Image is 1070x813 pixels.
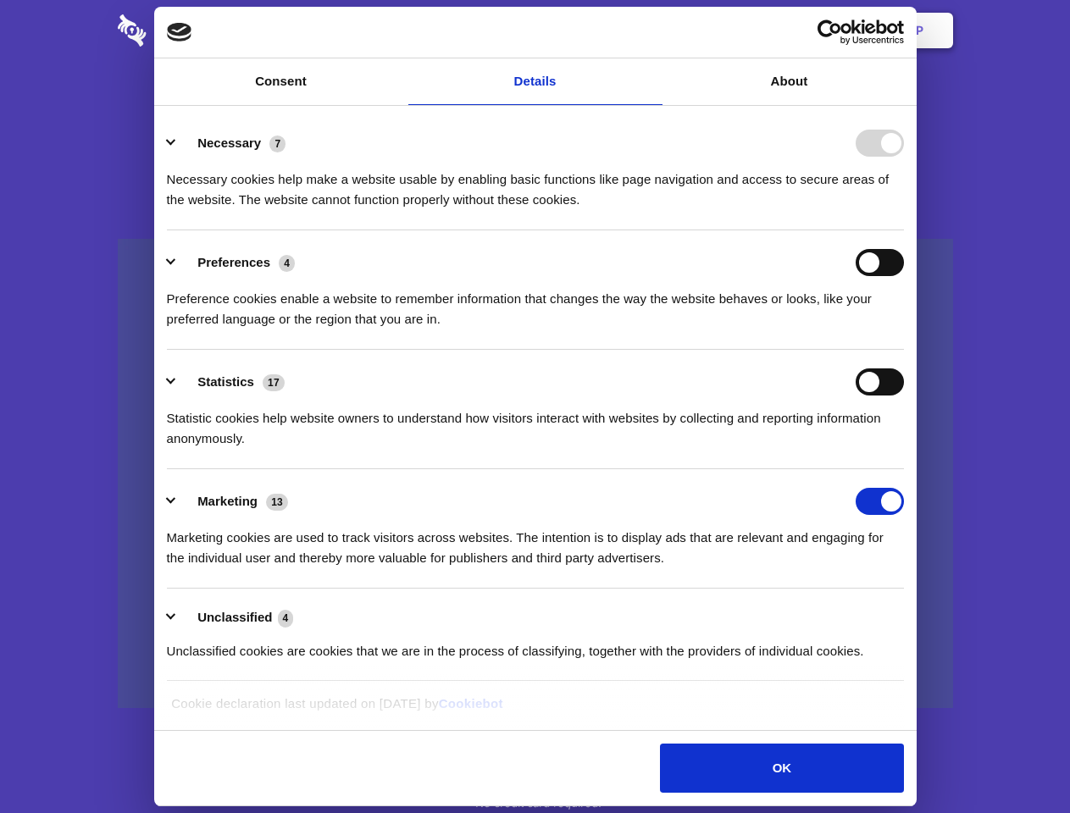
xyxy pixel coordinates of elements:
a: Usercentrics Cookiebot - opens in a new window [756,19,904,45]
button: Necessary (7) [167,130,297,157]
a: Wistia video thumbnail [118,239,953,709]
label: Marketing [197,494,258,508]
div: Cookie declaration last updated on [DATE] by [158,694,912,727]
span: 13 [266,494,288,511]
div: Marketing cookies are used to track visitors across websites. The intention is to display ads tha... [167,515,904,568]
button: Preferences (4) [167,249,306,276]
label: Necessary [197,135,261,150]
button: Statistics (17) [167,368,296,395]
img: logo-wordmark-white-trans-d4663122ce5f474addd5e946df7df03e33cb6a1c49d2221995e7729f52c070b2.svg [118,14,263,47]
a: Pricing [497,4,571,57]
a: Login [768,4,842,57]
div: Necessary cookies help make a website usable by enabling basic functions like page navigation and... [167,157,904,210]
a: Details [408,58,663,105]
h4: Auto-redaction of sensitive data, encrypted data sharing and self-destructing private chats. Shar... [118,154,953,210]
a: About [663,58,917,105]
button: Unclassified (4) [167,607,304,628]
a: Cookiebot [439,696,503,711]
span: 17 [263,374,285,391]
button: OK [660,744,903,793]
label: Preferences [197,255,270,269]
label: Statistics [197,374,254,389]
button: Marketing (13) [167,488,299,515]
a: Contact [687,4,765,57]
h1: Eliminate Slack Data Loss. [118,76,953,137]
span: 7 [269,135,286,152]
div: Preference cookies enable a website to remember information that changes the way the website beha... [167,276,904,329]
div: Unclassified cookies are cookies that we are in the process of classifying, together with the pro... [167,628,904,661]
span: 4 [279,255,295,272]
span: 4 [278,610,294,627]
img: logo [167,23,192,41]
iframe: Drift Widget Chat Controller [985,728,1050,793]
a: Consent [154,58,408,105]
div: Statistic cookies help website owners to understand how visitors interact with websites by collec... [167,395,904,449]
